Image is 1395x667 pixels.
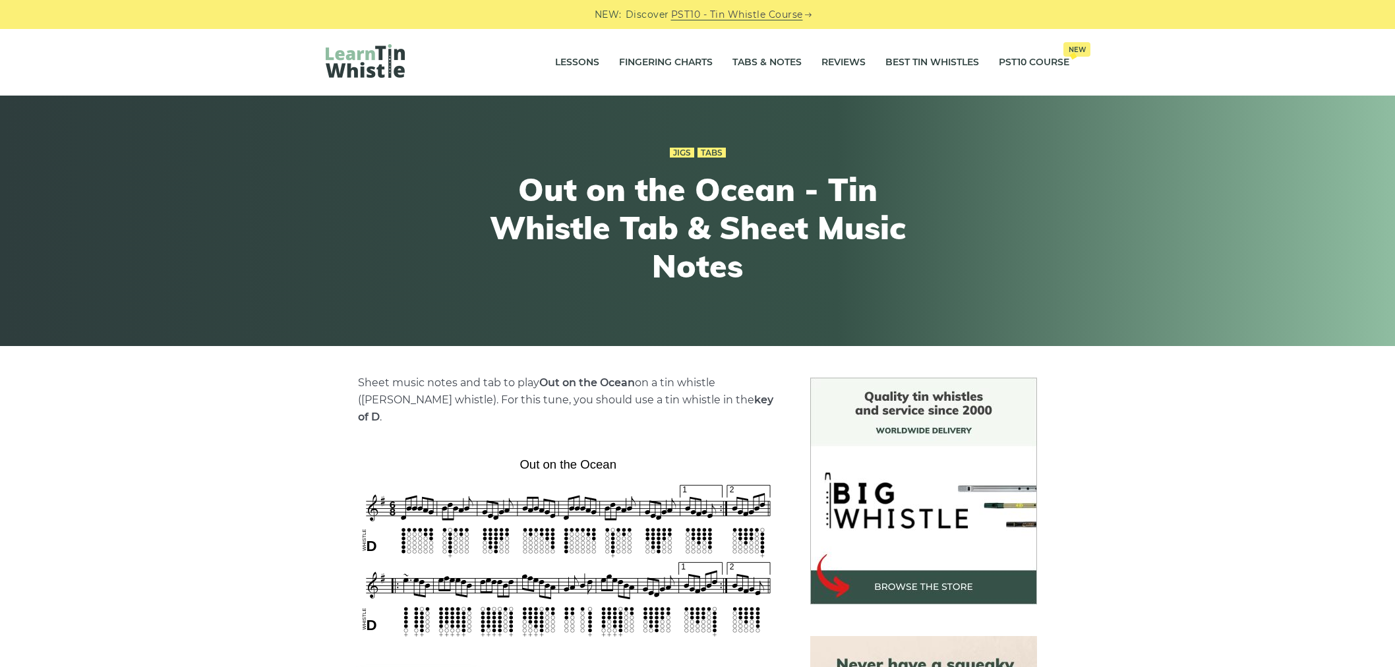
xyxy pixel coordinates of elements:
[539,376,635,389] strong: Out on the Ocean
[555,46,599,79] a: Lessons
[885,46,979,79] a: Best Tin Whistles
[358,453,779,641] img: Out on the Ocean Tin Whistle Tabs & Sheet Music
[999,46,1069,79] a: PST10 CourseNew
[697,148,726,158] a: Tabs
[326,44,405,78] img: LearnTinWhistle.com
[821,46,866,79] a: Reviews
[619,46,713,79] a: Fingering Charts
[732,46,802,79] a: Tabs & Notes
[1063,42,1090,57] span: New
[358,374,779,426] p: Sheet music notes and tab to play on a tin whistle ([PERSON_NAME] whistle). For this tune, you sh...
[455,171,940,285] h1: Out on the Ocean - Tin Whistle Tab & Sheet Music Notes
[810,378,1037,604] img: BigWhistle Tin Whistle Store
[670,148,694,158] a: Jigs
